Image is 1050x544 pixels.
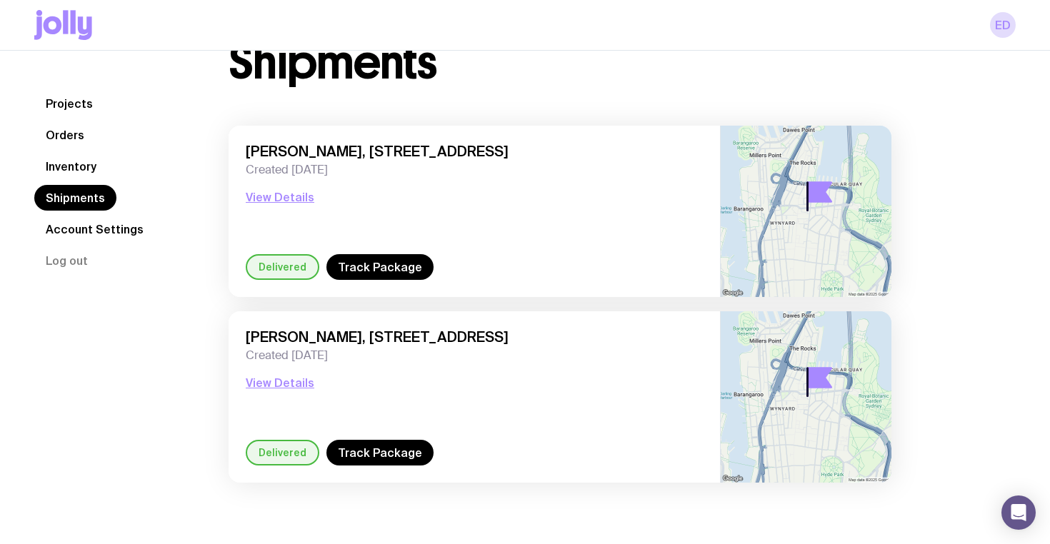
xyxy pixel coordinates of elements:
span: [PERSON_NAME], [STREET_ADDRESS] [246,328,703,346]
a: Track Package [326,254,434,280]
a: ED [990,12,1016,38]
div: Open Intercom Messenger [1001,495,1036,530]
a: Projects [34,91,104,116]
a: Shipments [34,185,116,211]
button: View Details [246,188,314,206]
a: Inventory [34,153,108,179]
a: Account Settings [34,216,155,242]
span: [PERSON_NAME], [STREET_ADDRESS] [246,143,703,160]
img: staticmap [721,311,891,483]
img: staticmap [721,126,891,297]
h1: Shipments [229,40,436,86]
a: Orders [34,122,96,148]
div: Delivered [246,440,319,465]
span: Created [DATE] [246,348,703,363]
button: View Details [246,374,314,391]
div: Delivered [246,254,319,280]
a: Track Package [326,440,434,465]
button: Log out [34,248,99,273]
span: Created [DATE] [246,163,703,177]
